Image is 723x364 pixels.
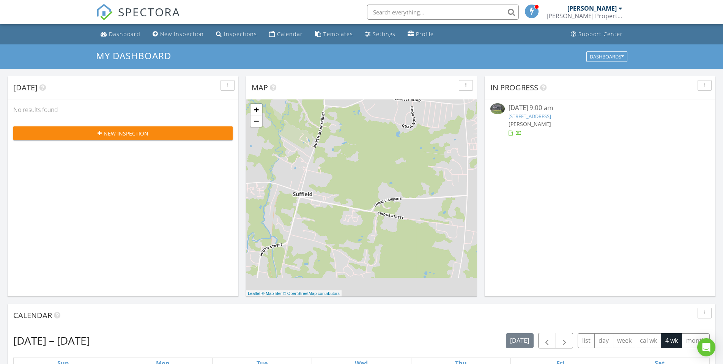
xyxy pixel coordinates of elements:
[312,27,356,41] a: Templates
[250,104,262,115] a: Zoom in
[490,82,538,93] span: In Progress
[556,333,573,348] button: Next
[248,291,260,296] a: Leaflet
[277,30,303,38] div: Calendar
[323,30,353,38] div: Templates
[594,333,613,348] button: day
[636,333,662,348] button: cal wk
[98,27,143,41] a: Dashboard
[362,27,399,41] a: Settings
[578,30,623,38] div: Support Center
[682,333,710,348] button: month
[661,333,682,348] button: 4 wk
[586,51,627,62] button: Dashboards
[490,103,710,137] a: [DATE] 9:00 am [STREET_ADDRESS] [PERSON_NAME]
[509,120,551,128] span: [PERSON_NAME]
[13,126,233,140] button: New Inspection
[150,27,207,41] a: New Inspection
[8,99,238,120] div: No results found
[367,5,519,20] input: Search everything...
[13,333,90,348] h2: [DATE] – [DATE]
[266,27,306,41] a: Calendar
[252,82,268,93] span: Map
[13,82,38,93] span: [DATE]
[96,4,113,20] img: The Best Home Inspection Software - Spectora
[568,27,626,41] a: Support Center
[224,30,257,38] div: Inspections
[567,5,617,12] div: [PERSON_NAME]
[160,30,204,38] div: New Inspection
[509,103,691,113] div: [DATE] 9:00 am
[213,27,260,41] a: Inspections
[96,49,171,62] span: My Dashboard
[506,333,534,348] button: [DATE]
[405,27,437,41] a: Profile
[96,10,180,26] a: SPECTORA
[104,129,148,137] span: New Inspection
[590,54,624,59] div: Dashboards
[118,4,180,20] span: SPECTORA
[250,115,262,127] a: Zoom out
[373,30,395,38] div: Settings
[509,113,551,120] a: [STREET_ADDRESS]
[261,291,282,296] a: © MapTiler
[13,310,52,320] span: Calendar
[490,103,505,114] img: 9351548%2Freports%2Fc1beab59-7987-4b99-a63c-2fd43c8353f6%2Fcover_photos%2FeGcxuBTEPOZU5zT9N6JZ%2F...
[613,333,636,348] button: week
[538,333,556,348] button: Previous
[547,12,622,20] div: Anderson Property Inspections
[416,30,434,38] div: Profile
[109,30,140,38] div: Dashboard
[246,290,342,297] div: |
[283,291,340,296] a: © OpenStreetMap contributors
[578,333,595,348] button: list
[697,338,715,356] div: Open Intercom Messenger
